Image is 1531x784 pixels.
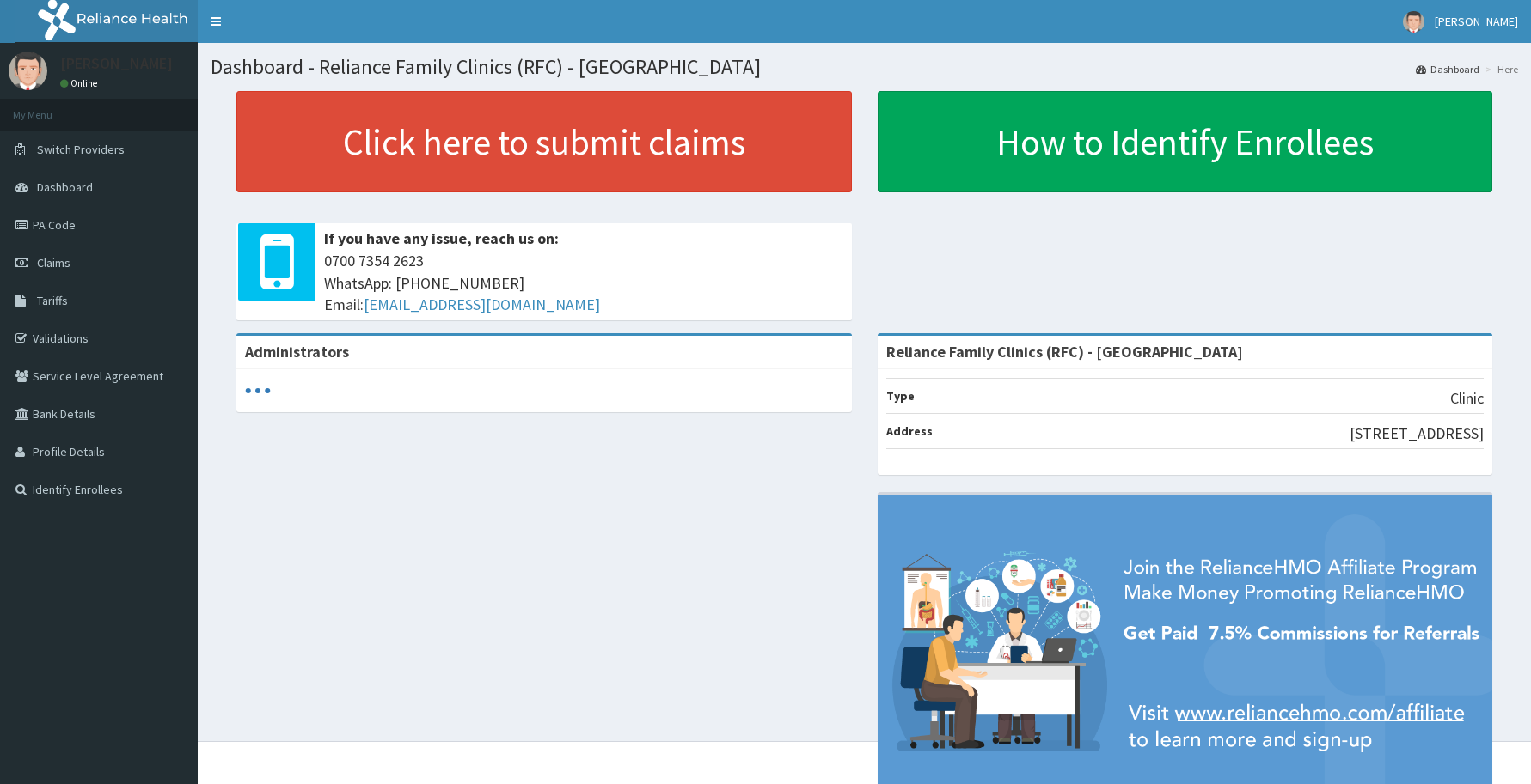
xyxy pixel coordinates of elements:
span: 0700 7354 2623 WhatsApp: [PHONE_NUMBER] Email: [324,250,843,316]
p: Clinic [1450,387,1484,410]
b: If you have any issue, reach us on: [324,228,559,248]
a: How to Identify Enrollees [878,91,1493,192]
b: Type [886,388,915,404]
b: Administrators [245,342,349,362]
p: [STREET_ADDRESS] [1350,422,1484,445]
a: [EMAIL_ADDRESS][DOMAIN_NAME] [364,295,600,314]
a: Click here to submit claims [236,91,852,192]
span: Switch Providers [37,142,125,157]
b: Address [886,423,933,439]
span: Dashboard [37,179,93,195]
span: Claims [37,255,70,270]
span: [PERSON_NAME] [1435,14,1518,29]
img: User Image [9,52,47,90]
p: [PERSON_NAME] [60,56,173,71]
h1: Dashboard - Reliance Family Clinics (RFC) - [GEOGRAPHIC_DATA] [211,56,1518,78]
li: Here [1481,62,1518,76]
a: Online [60,77,101,89]
svg: audio-loading [245,378,271,404]
span: Tariffs [37,293,68,308]
a: Dashboard [1416,62,1479,76]
img: User Image [1403,11,1424,33]
strong: Reliance Family Clinics (RFC) - [GEOGRAPHIC_DATA] [886,342,1243,362]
